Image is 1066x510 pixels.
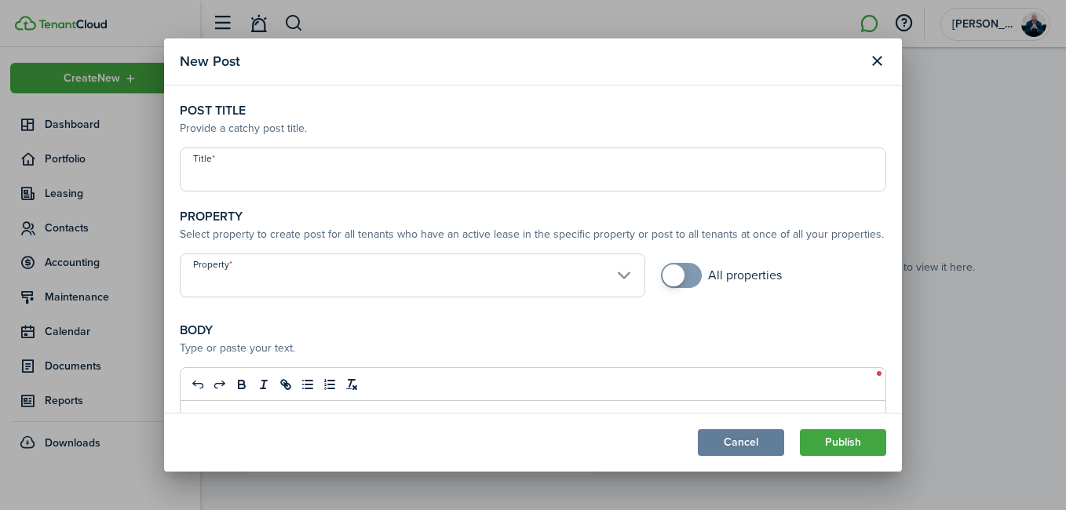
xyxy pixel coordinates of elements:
p: Select property to create post for all tenants who have an active lease in the specific property ... [180,226,886,242]
button: Publish [800,429,886,456]
button: bold [231,375,253,394]
h4: Property [180,207,886,226]
button: list: bullet [297,375,319,394]
button: italic [253,375,275,394]
button: Close modal [863,48,890,75]
button: Cancel [698,429,784,456]
h4: Post title [180,101,886,120]
p: Type or paste your text. [180,340,886,356]
button: list: ordered [319,375,341,394]
button: undo: undo [187,375,209,394]
p: Provide a catchy post title. [180,120,886,137]
button: redo: redo [209,375,231,394]
modal-title: New Post [180,46,860,77]
button: clean [341,375,363,394]
button: link [275,375,297,394]
h4: Body [180,321,886,340]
